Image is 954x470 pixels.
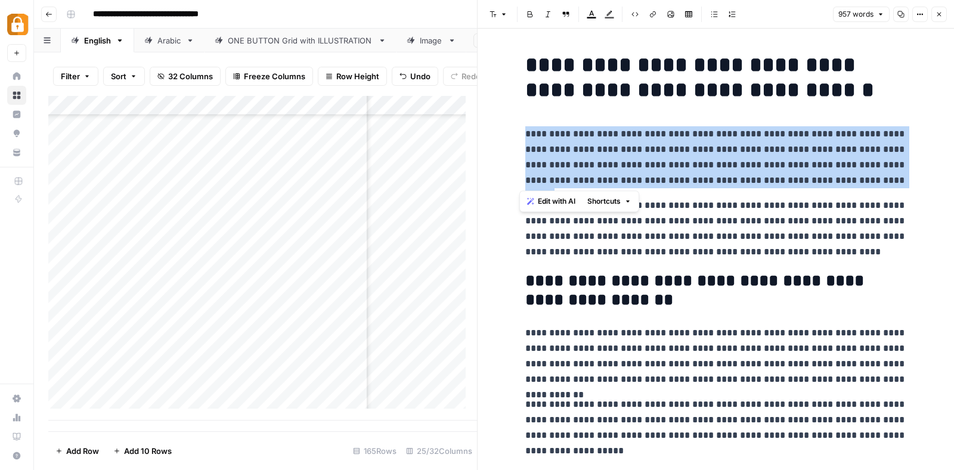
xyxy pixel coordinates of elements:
a: English [61,29,134,52]
a: Settings [7,389,26,408]
button: Add 10 Rows [106,441,179,460]
button: Undo [392,67,438,86]
a: Arabic [134,29,205,52]
div: English [84,35,111,46]
button: Add Row [48,441,106,460]
button: 32 Columns [150,67,221,86]
span: 957 words [838,9,874,20]
button: Shortcuts [583,194,636,209]
span: Freeze Columns [244,70,305,82]
a: Insights [7,105,26,124]
a: Usage [7,408,26,427]
img: Adzz Logo [7,14,29,35]
div: Image [420,35,443,46]
button: Sort [103,67,145,86]
span: Add 10 Rows [124,445,172,457]
span: Sort [111,70,126,82]
a: Learning Hub [7,427,26,446]
button: Workspace: Adzz [7,10,26,39]
div: 25/32 Columns [401,441,477,460]
span: Shortcuts [587,196,621,207]
span: Edit with AI [538,196,575,207]
button: Row Height [318,67,387,86]
button: 957 words [833,7,890,22]
span: Add Row [66,445,99,457]
span: 32 Columns [168,70,213,82]
div: 165 Rows [348,441,401,460]
a: Home [7,67,26,86]
div: ONE BUTTON Grid with ILLUSTRATION [228,35,373,46]
button: Redo [443,67,488,86]
a: Image [397,29,466,52]
a: Browse [7,86,26,105]
span: Row Height [336,70,379,82]
button: Filter [53,67,98,86]
a: ONE BUTTON Grid with ILLUSTRATION [205,29,397,52]
button: Edit with AI [522,194,580,209]
button: Help + Support [7,446,26,465]
span: Filter [61,70,80,82]
div: Arabic [157,35,181,46]
a: Your Data [7,143,26,162]
a: Opportunities [7,124,26,143]
span: Redo [461,70,481,82]
button: Freeze Columns [225,67,313,86]
span: Undo [410,70,430,82]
